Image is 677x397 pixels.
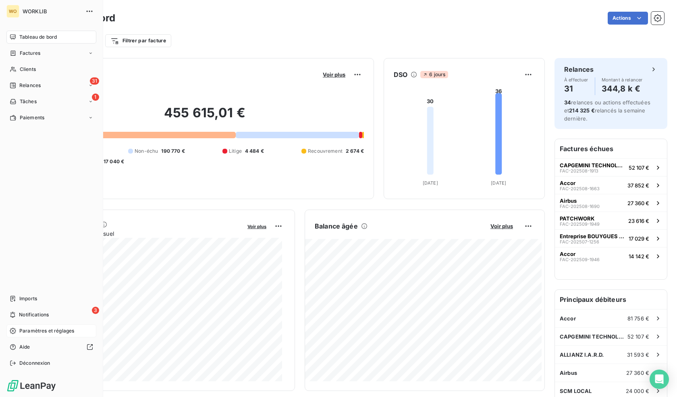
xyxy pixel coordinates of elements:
span: Aide [19,343,30,351]
span: 214 325 € [569,107,594,114]
span: 6 jours [420,71,448,78]
span: 52 107 € [629,164,649,171]
h6: Principaux débiteurs [555,290,667,309]
span: FAC-202507-1256 [560,239,599,244]
span: 23 616 € [628,218,649,224]
span: Chiffre d'affaires mensuel [46,229,242,238]
span: FAC-202509-1949 [560,222,600,227]
span: CAPGEMINI TECHNOLOGY SERVICES [560,162,625,168]
h4: 344,8 k € [602,82,643,95]
span: Imports [19,295,37,302]
span: WORKLIB [23,8,81,15]
span: Accor [560,315,576,322]
span: Accor [560,251,575,257]
span: Paramètres et réglages [19,327,74,335]
button: Voir plus [488,222,515,230]
span: 31 593 € [627,351,649,358]
button: AirbusFAC-202508-169027 360 € [555,194,667,212]
span: CAPGEMINI TECHNOLOGY SERVICES [560,333,627,340]
span: PATCHWORK [560,215,594,222]
span: Accor [560,180,575,186]
img: Logo LeanPay [6,379,56,392]
span: 27 360 € [626,370,649,376]
span: 190 770 € [161,148,185,155]
span: Clients [20,66,36,73]
span: Factures [20,50,40,57]
div: Open Intercom Messenger [650,370,669,389]
span: FAC-202508-1690 [560,204,600,209]
button: Voir plus [320,71,348,78]
span: Voir plus [490,223,513,229]
span: 34 [564,99,571,106]
button: CAPGEMINI TECHNOLOGY SERVICESFAC-202508-191352 107 € [555,158,667,176]
a: Aide [6,341,96,353]
span: Déconnexion [19,360,50,367]
span: 17 029 € [629,235,649,242]
h6: DSO [394,70,407,79]
span: 31 [90,77,99,85]
button: AccorFAC-202509-194614 142 € [555,247,667,265]
span: Entreprise BOUYGUES BATIMENT ILE DE FRANCE - REP [560,233,625,239]
h4: 31 [564,82,588,95]
button: PATCHWORKFAC-202509-194923 616 € [555,212,667,229]
span: Tâches [20,98,37,105]
span: Montant à relancer [602,77,643,82]
span: 52 107 € [627,333,649,340]
button: Entreprise BOUYGUES BATIMENT ILE DE FRANCE - REPFAC-202507-125617 029 € [555,229,667,247]
span: -17 040 € [101,158,124,165]
span: 3 [92,307,99,314]
span: 24 000 € [626,388,649,394]
h6: Factures échues [555,139,667,158]
span: relances ou actions effectuées et relancés la semaine dernière. [564,99,650,122]
button: Filtrer par facture [105,34,171,47]
span: Litige [229,148,242,155]
span: 27 360 € [627,200,649,206]
span: 4 484 € [245,148,264,155]
span: 1 [92,94,99,101]
button: Actions [608,12,648,25]
span: Recouvrement [308,148,343,155]
span: SCM LOCAL [560,388,592,394]
span: FAC-202508-1663 [560,186,600,191]
span: FAC-202508-1913 [560,168,598,173]
div: WO [6,5,19,18]
span: Voir plus [323,71,345,78]
span: 81 756 € [627,315,649,322]
span: Non-échu [135,148,158,155]
button: AccorFAC-202508-166337 852 € [555,176,667,194]
span: Airbus [560,197,577,204]
tspan: [DATE] [423,180,438,186]
span: FAC-202509-1946 [560,257,600,262]
span: 37 852 € [627,182,649,189]
span: 2 674 € [346,148,364,155]
span: Voir plus [247,224,266,229]
span: 14 142 € [629,253,649,260]
span: Airbus [560,370,577,376]
h6: Balance âgée [315,221,358,231]
span: Paiements [20,114,44,121]
span: À effectuer [564,77,588,82]
span: ALLIANZ I.A.R.D. [560,351,604,358]
h2: 455 615,01 € [46,105,364,129]
span: Relances [19,82,41,89]
tspan: [DATE] [491,180,506,186]
span: Notifications [19,311,49,318]
h6: Relances [564,64,594,74]
span: Tableau de bord [19,33,57,41]
button: Voir plus [245,222,269,230]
